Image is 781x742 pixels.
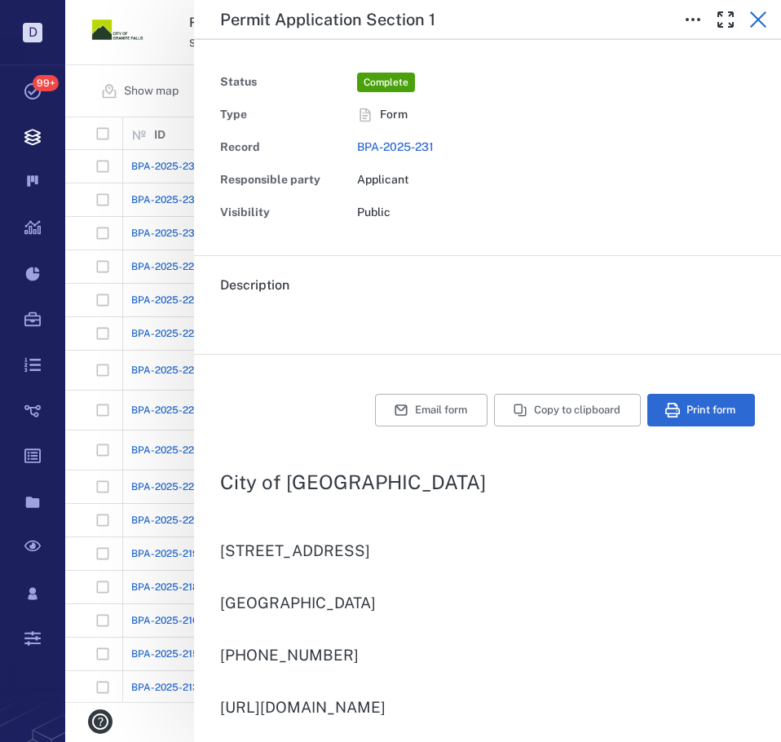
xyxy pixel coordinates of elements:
[220,472,755,492] h2: City of [GEOGRAPHIC_DATA]
[357,173,409,186] span: Applicant
[220,71,351,94] div: Status
[220,201,351,224] div: Visibility
[742,3,774,36] button: Close
[220,276,755,295] h6: Description
[220,10,435,30] h5: Permit Application Section 1
[220,593,755,612] h3: [GEOGRAPHIC_DATA]
[13,13,546,28] body: Rich Text Area. Press ALT-0 for help.
[33,75,59,91] span: 99+
[380,107,408,123] span: Form
[647,394,755,426] button: Print form
[220,310,223,325] span: .
[220,541,755,560] h3: [STREET_ADDRESS]
[220,645,755,665] h3: [PHONE_NUMBER]
[220,697,755,717] h3: [URL][DOMAIN_NAME]
[709,3,742,36] button: Toggle Fullscreen
[357,205,390,219] span: Public
[360,76,412,90] span: Complete
[375,394,488,426] button: Email form
[494,394,641,426] button: Copy to clipboard
[220,136,351,159] div: Record
[677,3,709,36] button: Toggle to Edit Boxes
[220,104,351,126] div: Type
[37,11,70,26] span: Help
[220,169,351,192] div: Responsible party
[23,23,42,42] p: D
[357,140,434,153] a: BPA-2025-231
